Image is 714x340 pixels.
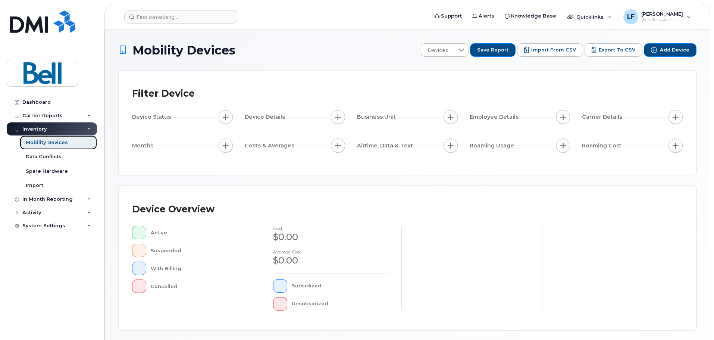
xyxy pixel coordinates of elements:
div: Unsubsidized [292,297,390,311]
div: Subsidized [292,279,390,293]
div: With Billing [151,262,249,275]
span: Months [132,142,156,150]
div: Active [151,226,249,239]
span: Employee Details [470,113,521,121]
button: Import from CSV [517,43,583,57]
div: Suspended [151,244,249,257]
h4: Average cost [273,249,389,254]
span: Save Report [477,47,508,53]
span: Business Unit [357,113,398,121]
span: Roaming Cost [582,142,624,150]
span: Roaming Usage [470,142,516,150]
span: Add Device [660,47,689,53]
button: Save Report [470,43,516,57]
div: Filter Device [132,84,195,103]
div: Device Overview [132,200,214,219]
h4: cost [273,226,389,231]
div: $0.00 [273,231,389,243]
span: Export to CSV [599,47,635,53]
span: Carrier Details [582,113,624,121]
span: Device Details [245,113,287,121]
span: Import from CSV [531,47,576,53]
span: Airtime, Data & Text [357,142,415,150]
div: Cancelled [151,280,249,293]
span: Devices [421,44,454,57]
span: Device Status [132,113,173,121]
button: Export to CSV [585,43,642,57]
span: Costs & Averages [245,142,297,150]
button: Add Device [644,43,696,57]
span: Mobility Devices [132,44,235,57]
div: $0.00 [273,254,389,267]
